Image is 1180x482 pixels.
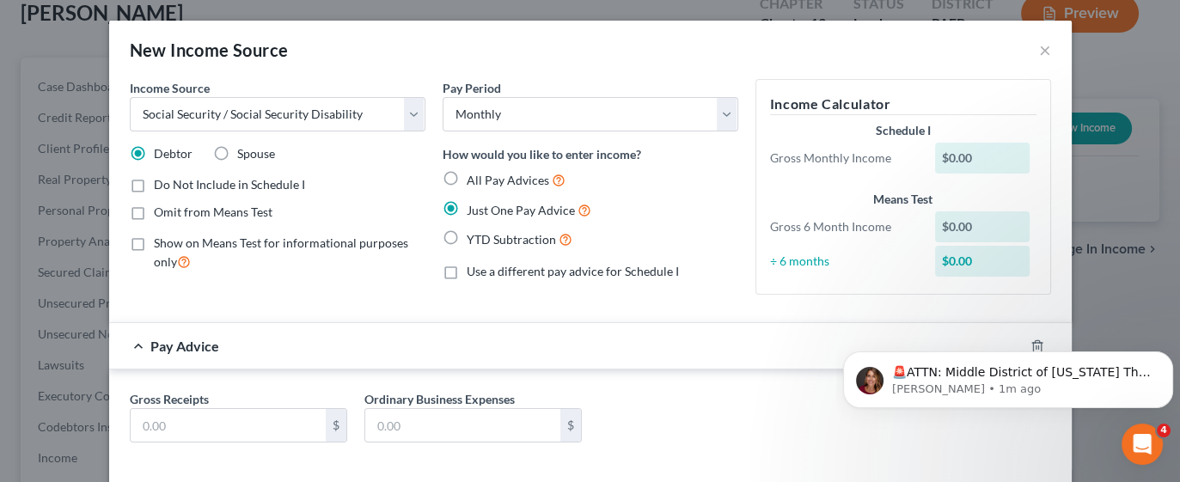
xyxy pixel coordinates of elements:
[467,173,549,187] span: All Pay Advices
[130,390,209,408] label: Gross Receipts
[761,218,927,235] div: Gross 6 Month Income
[154,146,193,161] span: Debtor
[770,122,1036,139] div: Schedule I
[130,38,289,62] div: New Income Source
[770,191,1036,208] div: Means Test
[365,409,560,442] input: 0.00
[364,390,515,408] label: Ordinary Business Expenses
[836,315,1180,436] iframe: Intercom notifications message
[154,235,408,269] span: Show on Means Test for informational purposes only
[130,81,210,95] span: Income Source
[131,409,326,442] input: 0.00
[467,203,575,217] span: Just One Pay Advice
[1039,40,1051,60] button: ×
[761,149,927,167] div: Gross Monthly Income
[935,246,1030,277] div: $0.00
[1157,424,1171,437] span: 4
[326,409,346,442] div: $
[770,94,1036,115] h5: Income Calculator
[154,177,305,192] span: Do Not Include in Schedule I
[467,232,556,247] span: YTD Subtraction
[443,145,641,163] label: How would you like to enter income?
[1122,424,1163,465] iframe: Intercom live chat
[237,146,275,161] span: Spouse
[154,204,272,219] span: Omit from Means Test
[935,211,1030,242] div: $0.00
[761,253,927,270] div: ÷ 6 months
[467,264,679,278] span: Use a different pay advice for Schedule I
[150,338,219,354] span: Pay Advice
[443,79,501,97] label: Pay Period
[560,409,581,442] div: $
[935,143,1030,174] div: $0.00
